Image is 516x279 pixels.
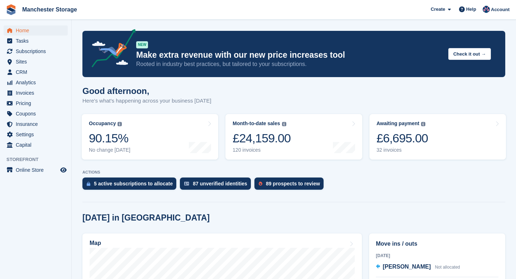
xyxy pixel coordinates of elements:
[254,178,327,193] a: 89 prospects to review
[4,109,68,119] a: menu
[4,67,68,77] a: menu
[4,140,68,150] a: menu
[87,181,90,186] img: active_subscription_to_allocate_icon-d502201f5373d7db506a760aba3b589e785aa758c864c3986d89f69b8ff3...
[16,140,59,150] span: Capital
[16,119,59,129] span: Insurance
[4,25,68,36] a: menu
[4,88,68,98] a: menu
[369,114,506,160] a: Awaiting payment £6,695.00 32 invoices
[225,114,362,160] a: Month-to-date sales £24,159.00 120 invoices
[82,86,211,96] h1: Good afternoon,
[376,252,498,259] div: [DATE]
[491,6,510,13] span: Account
[377,147,428,153] div: 32 invoices
[376,240,498,248] h2: Move ins / outs
[193,181,247,186] div: 87 unverified identities
[16,109,59,119] span: Coupons
[16,25,59,36] span: Home
[377,120,420,127] div: Awaiting payment
[4,36,68,46] a: menu
[431,6,445,13] span: Create
[136,50,443,60] p: Make extra revenue with our new price increases tool
[89,120,116,127] div: Occupancy
[89,147,130,153] div: No change [DATE]
[90,240,101,246] h2: Map
[16,46,59,56] span: Subscriptions
[16,129,59,139] span: Settings
[4,129,68,139] a: menu
[233,120,280,127] div: Month-to-date sales
[421,122,425,126] img: icon-info-grey-7440780725fd019a000dd9b08b2336e03edf1995a4989e88bcd33f0948082b44.svg
[4,119,68,129] a: menu
[89,131,130,146] div: 90.15%
[6,4,16,15] img: stora-icon-8386f47178a22dfd0bd8f6a31ec36ba5ce8667c1dd55bd0f319d3a0aa187defe.svg
[180,178,254,193] a: 87 unverified identities
[435,265,460,270] span: Not allocated
[233,147,291,153] div: 120 invoices
[16,88,59,98] span: Invoices
[82,178,180,193] a: 5 active subscriptions to allocate
[16,77,59,88] span: Analytics
[4,57,68,67] a: menu
[184,181,189,186] img: verify_identity-adf6edd0f0f0b5bbfe63781bf79b02c33cf7c696d77639b501bdc392416b5a36.svg
[266,181,320,186] div: 89 prospects to review
[282,122,286,126] img: icon-info-grey-7440780725fd019a000dd9b08b2336e03edf1995a4989e88bcd33f0948082b44.svg
[82,97,211,105] p: Here's what's happening across your business [DATE]
[377,131,428,146] div: £6,695.00
[259,181,262,186] img: prospect-51fa495bee0391a8d652442698ab0144808aea92771e9ea1ae160a38d050c398.svg
[16,36,59,46] span: Tasks
[82,114,218,160] a: Occupancy 90.15% No change [DATE]
[376,263,460,272] a: [PERSON_NAME] Not allocated
[16,57,59,67] span: Sites
[466,6,476,13] span: Help
[383,264,431,270] span: [PERSON_NAME]
[59,166,68,174] a: Preview store
[19,4,80,15] a: Manchester Storage
[233,131,291,146] div: £24,159.00
[6,156,71,163] span: Storefront
[86,29,136,70] img: price-adjustments-announcement-icon-8257ccfd72463d97f412b2fc003d46551f7dbcb40ab6d574587a9cd5c0d94...
[136,41,148,48] div: NEW
[94,181,173,186] div: 5 active subscriptions to allocate
[16,165,59,175] span: Online Store
[448,48,491,60] button: Check it out →
[136,60,443,68] p: Rooted in industry best practices, but tailored to your subscriptions.
[16,67,59,77] span: CRM
[4,46,68,56] a: menu
[82,213,210,223] h2: [DATE] in [GEOGRAPHIC_DATA]
[4,165,68,175] a: menu
[82,170,505,175] p: ACTIONS
[4,77,68,88] a: menu
[118,122,122,126] img: icon-info-grey-7440780725fd019a000dd9b08b2336e03edf1995a4989e88bcd33f0948082b44.svg
[4,98,68,108] a: menu
[16,98,59,108] span: Pricing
